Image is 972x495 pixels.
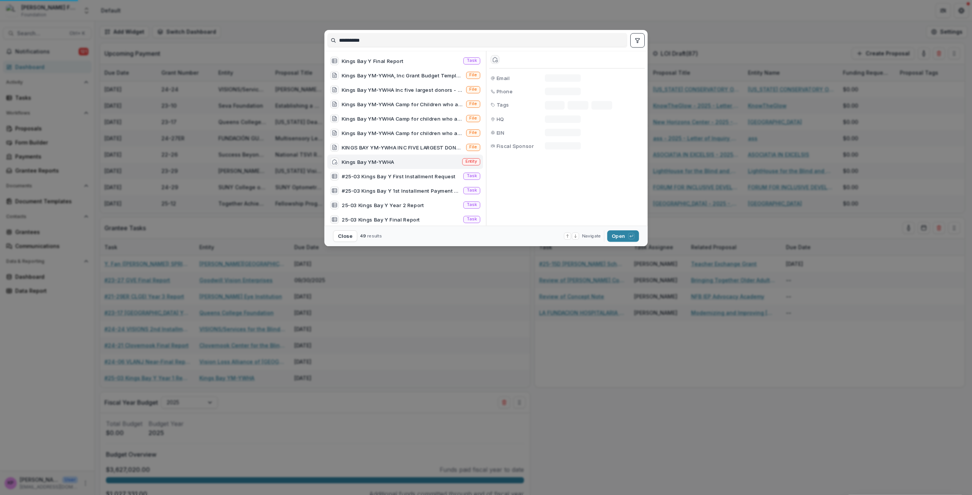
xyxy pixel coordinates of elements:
div: Kings Bay YM-YWHA Camp for children who are blind orhave [MEDICAL_DATA] Cover Letter.docx (1).pdf [342,115,463,123]
span: Email [497,74,510,82]
div: 25-03 Kings Bay Y Year 2 Report [342,201,424,209]
button: Open [607,230,639,242]
span: File [469,130,477,135]
span: Tags [497,101,509,108]
span: Phone [497,88,513,95]
span: Fiscal Sponsor [497,142,534,149]
div: 25-03 Kings Bay Y Final Report [342,216,420,223]
div: #25-03 Kings Bay Y First Installment Request [342,173,456,180]
span: Entity [465,159,477,164]
div: Kings Bay YM-YWHA Camp for Children who are blind or have [MEDICAL_DATA] 3-Year Grant Budget (2).... [342,101,463,108]
span: Task [467,188,477,193]
div: Kings Bay YM-YWHA, Inc Grant Budget Template - Camp for Blind - [DATE].xlsx [342,72,463,79]
span: 49 [360,233,366,239]
span: Task [467,173,477,179]
span: File [469,116,477,121]
div: Kings Bay Y Final Report [342,57,403,65]
div: #25-03 Kings Bay Y 1st Installment Payment Acknowledgement by [PERSON_NAME] [342,187,461,195]
span: EIN [497,129,505,136]
span: Navigate [582,233,601,239]
div: Kings Bay YM-YWHA Inc five largest donors - FY2021 (1).docx [342,86,463,94]
span: File [469,101,477,107]
button: Close [333,230,357,242]
span: Task [467,202,477,207]
span: results [367,233,382,239]
span: Task [467,58,477,63]
button: toggle filters [630,33,645,48]
span: HQ [497,115,504,123]
span: File [469,145,477,150]
span: File [469,87,477,92]
span: File [469,72,477,78]
div: KINGS BAY YM-YWHA INC FIVE LARGEST DONORS - FY2021 [PHONE_NUMBER].DOCX [342,144,463,151]
span: Task [467,217,477,222]
div: Kings Bay YM-YWHA Camp for children who are blind orhave [MEDICAL_DATA] Cover Letter.docx (2).pdf [342,129,463,137]
div: Kings Bay YM-YWHA [342,158,394,166]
